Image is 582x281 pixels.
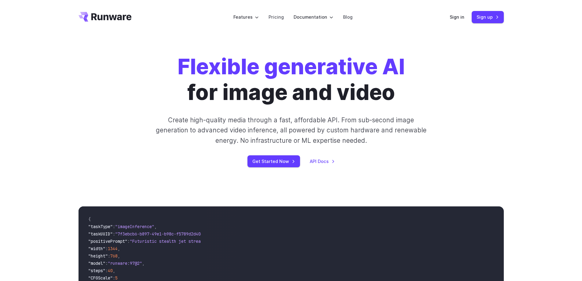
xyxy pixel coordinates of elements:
[115,231,208,237] span: "7f3ebcb6-b897-49e1-b98c-f5789d2d40d7"
[310,158,335,165] a: API Docs
[88,261,105,266] span: "model"
[88,268,105,273] span: "steps"
[178,54,405,79] strong: Flexible generative AI
[118,253,120,259] span: ,
[269,13,284,20] a: Pricing
[178,54,405,105] h1: for image and video
[113,224,115,229] span: :
[127,238,130,244] span: :
[450,13,464,20] a: Sign in
[108,246,118,251] span: 1344
[88,224,113,229] span: "taskType"
[113,268,115,273] span: ,
[154,224,157,229] span: ,
[115,224,154,229] span: "imageInference"
[113,231,115,237] span: :
[130,238,352,244] span: "Futuristic stealth jet streaking through a neon-lit cityscape with glowing purple exhaust"
[142,261,145,266] span: ,
[343,13,353,20] a: Blog
[110,253,118,259] span: 768
[118,246,120,251] span: ,
[108,253,110,259] span: :
[233,13,259,20] label: Features
[88,231,113,237] span: "taskUUID"
[113,275,115,281] span: :
[108,268,113,273] span: 40
[88,253,108,259] span: "height"
[88,216,91,222] span: {
[105,246,108,251] span: :
[108,261,142,266] span: "runware:97@2"
[115,275,118,281] span: 5
[472,11,504,23] a: Sign up
[247,155,300,167] a: Get Started Now
[105,261,108,266] span: :
[294,13,333,20] label: Documentation
[105,268,108,273] span: :
[88,275,113,281] span: "CFGScale"
[88,246,105,251] span: "width"
[79,12,132,22] a: Go to /
[88,238,127,244] span: "positivePrompt"
[155,115,427,146] p: Create high-quality media through a fast, affordable API. From sub-second image generation to adv...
